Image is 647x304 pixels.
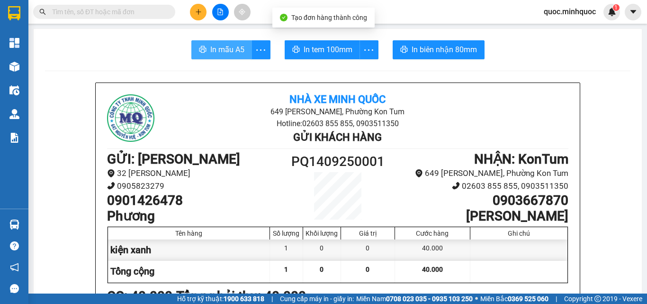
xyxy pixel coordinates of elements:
[271,294,273,304] span: |
[614,4,618,11] span: 1
[110,266,154,277] span: Tổng cộng
[212,4,229,20] button: file-add
[386,295,473,303] strong: 0708 023 035 - 0935 103 250
[395,240,470,261] div: 40.000
[280,151,395,172] h1: PQ1409250001
[234,4,251,20] button: aim
[395,208,568,224] h1: [PERSON_NAME]
[412,44,477,55] span: In biên nhận 80mm
[184,106,491,118] li: 649 [PERSON_NAME], Phường Kon Tum
[395,193,568,209] h1: 0903667870
[280,294,354,304] span: Cung cấp máy in - giấy in:
[107,169,115,177] span: environment
[9,109,19,119] img: warehouse-icon
[107,288,172,304] b: CC : 40.000
[8,6,20,20] img: logo-vxr
[284,266,288,273] span: 1
[9,85,19,95] img: warehouse-icon
[108,240,270,261] div: kiện xanh
[343,230,392,237] div: Giá trị
[239,9,245,15] span: aim
[107,193,280,209] h1: 0901426478
[107,167,280,180] li: 32 [PERSON_NAME]
[224,295,264,303] strong: 1900 633 818
[190,4,207,20] button: plus
[320,266,323,273] span: 0
[536,6,603,18] span: quoc.minhquoc
[177,294,264,304] span: Hỗ trợ kỹ thuật:
[199,46,207,55] span: printer
[393,40,485,59] button: printerIn biên nhận 80mm
[608,8,616,16] img: icon-new-feature
[395,180,568,193] li: 02603 855 855, 0903511350
[176,288,306,304] b: Tổng phải thu: 40.000
[291,14,367,21] span: Tạo đơn hàng thành công
[594,295,601,302] span: copyright
[475,297,478,301] span: ⚪️
[366,266,369,273] span: 0
[289,93,386,105] b: Nhà xe Minh Quốc
[107,180,280,193] li: 0905823279
[415,169,423,177] span: environment
[9,62,19,72] img: warehouse-icon
[306,230,338,237] div: Khối lượng
[285,40,360,59] button: printerIn tem 100mm
[272,230,300,237] div: Số lượng
[625,4,641,20] button: caret-down
[270,240,303,261] div: 1
[480,294,548,304] span: Miền Bắc
[341,240,395,261] div: 0
[400,46,408,55] span: printer
[508,295,548,303] strong: 0369 525 060
[110,230,267,237] div: Tên hàng
[217,9,224,15] span: file-add
[195,9,202,15] span: plus
[184,118,491,129] li: Hotline: 02603 855 855, 0903511350
[613,4,620,11] sup: 1
[304,44,352,55] span: In tem 100mm
[280,14,288,21] span: check-circle
[9,133,19,143] img: solution-icon
[474,151,568,167] b: NHẬN : KonTum
[629,8,638,16] span: caret-down
[473,230,565,237] div: Ghi chú
[356,294,473,304] span: Miền Nam
[556,294,557,304] span: |
[293,131,382,143] b: Gửi khách hàng
[107,182,115,190] span: phone
[39,9,46,15] span: search
[303,240,341,261] div: 0
[359,40,378,59] button: more
[422,266,443,273] span: 40.000
[107,151,240,167] b: GỬI : [PERSON_NAME]
[9,38,19,48] img: dashboard-icon
[360,44,378,56] span: more
[52,7,164,17] input: Tìm tên, số ĐT hoặc mã đơn
[252,44,270,56] span: more
[252,40,270,59] button: more
[397,230,467,237] div: Cước hàng
[10,263,19,272] span: notification
[210,44,244,55] span: In mẫu A5
[292,46,300,55] span: printer
[107,94,154,142] img: logo.jpg
[9,220,19,230] img: warehouse-icon
[395,167,568,180] li: 649 [PERSON_NAME], Phường Kon Tum
[452,182,460,190] span: phone
[10,241,19,250] span: question-circle
[191,40,252,59] button: printerIn mẫu A5
[10,284,19,293] span: message
[107,208,280,224] h1: Phương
